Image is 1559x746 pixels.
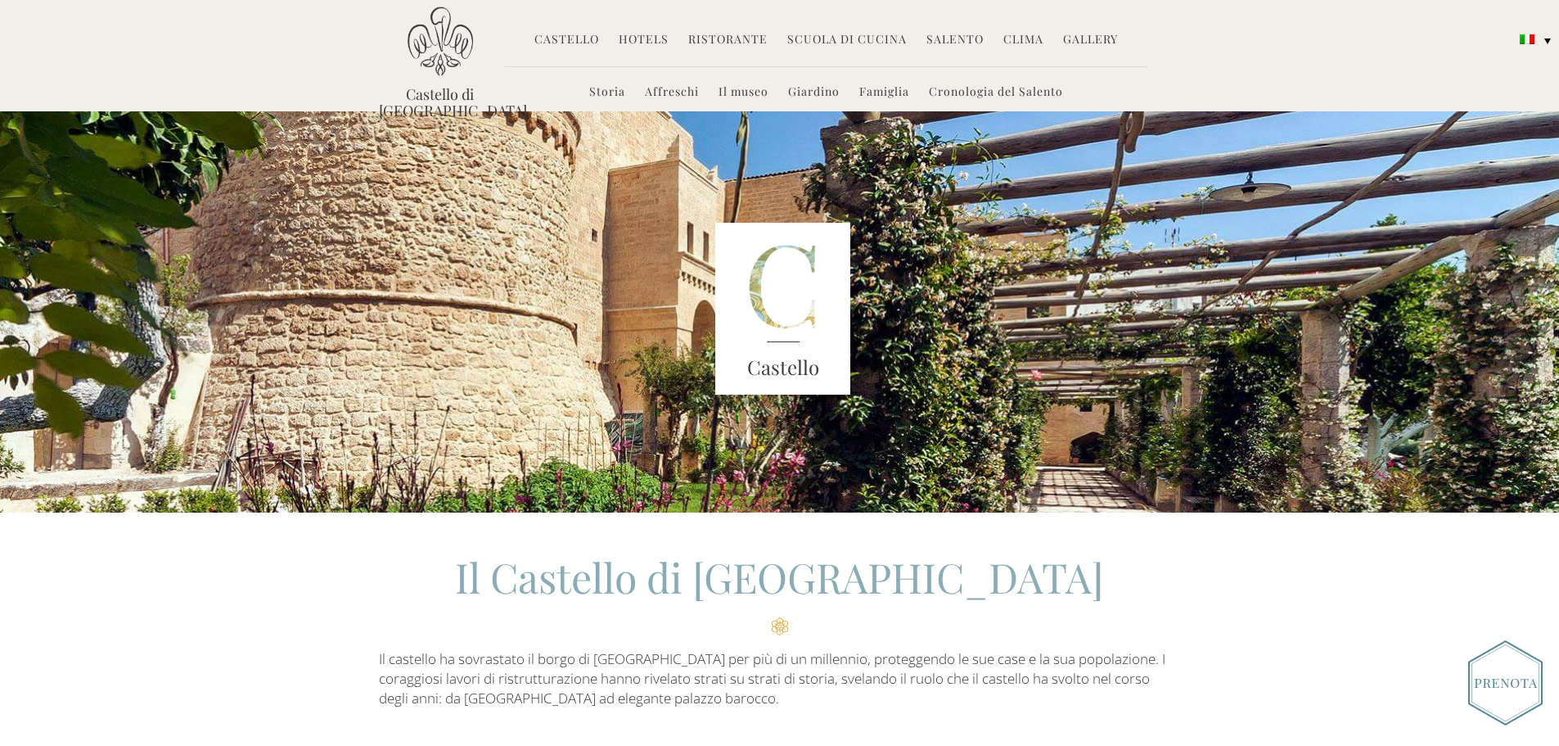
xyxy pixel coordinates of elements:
a: Famiglia [859,84,909,102]
img: castle-letter.png [715,223,851,395]
img: Castello di Ugento [408,7,473,76]
a: Castello [534,31,599,50]
img: Italiano [1520,34,1534,44]
a: Giardino [788,84,840,102]
a: Castello di [GEOGRAPHIC_DATA] [379,86,502,119]
a: Clima [1003,31,1043,50]
a: Scuola di Cucina [787,31,907,50]
a: Cronologia del Salento [929,84,1063,102]
a: Il museo [719,84,768,102]
img: Book_Button_Italian.png [1468,640,1543,726]
a: Gallery [1063,31,1118,50]
a: Ristorante [688,31,768,50]
h3: Castello [715,353,851,382]
a: Hotels [619,31,669,50]
a: Affreschi [645,84,699,102]
a: Storia [589,84,625,102]
h2: Il Castello di [GEOGRAPHIC_DATA] [379,549,1181,635]
a: Salento [926,31,984,50]
p: Il castello ha sovrastato il borgo di [GEOGRAPHIC_DATA] per più di un millennio, proteggendo le s... [379,649,1181,709]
